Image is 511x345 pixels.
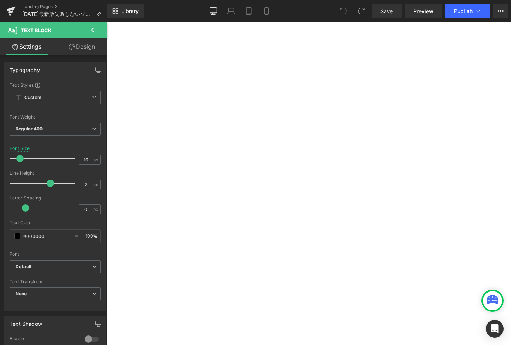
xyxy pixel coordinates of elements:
[24,95,41,101] b: Custom
[10,195,101,201] div: Letter Spacing
[10,317,42,327] div: Text Shadow
[16,126,43,131] b: Regular 400
[10,82,101,88] div: Text Styles
[82,230,100,243] div: %
[22,4,107,10] a: Landing Pages
[204,4,222,18] a: Desktop
[21,27,51,33] span: Text Block
[445,4,490,18] button: Publish
[121,8,139,14] span: Library
[16,291,27,296] b: None
[240,4,258,18] a: Tablet
[23,232,71,240] input: Color
[55,38,109,55] a: Design
[10,252,101,257] div: Font
[107,4,144,18] a: New Library
[486,320,504,338] div: Open Intercom Messenger
[380,7,393,15] span: Save
[10,115,101,120] div: Font Weight
[10,63,40,73] div: Typography
[405,4,442,18] a: Preview
[258,4,275,18] a: Mobile
[93,182,99,187] span: em
[10,336,77,344] div: Enable
[10,279,101,284] div: Text Transform
[10,146,30,151] div: Font Size
[336,4,351,18] button: Undo
[22,11,93,17] span: [DATE]最新版失敗しないソファ9選
[10,171,101,176] div: Line Height
[16,264,31,270] i: Default
[222,4,240,18] a: Laptop
[93,207,99,212] span: px
[493,4,508,18] button: More
[354,4,369,18] button: Redo
[93,157,99,162] span: px
[10,220,101,225] div: Text Color
[454,8,473,14] span: Publish
[413,7,433,15] span: Preview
